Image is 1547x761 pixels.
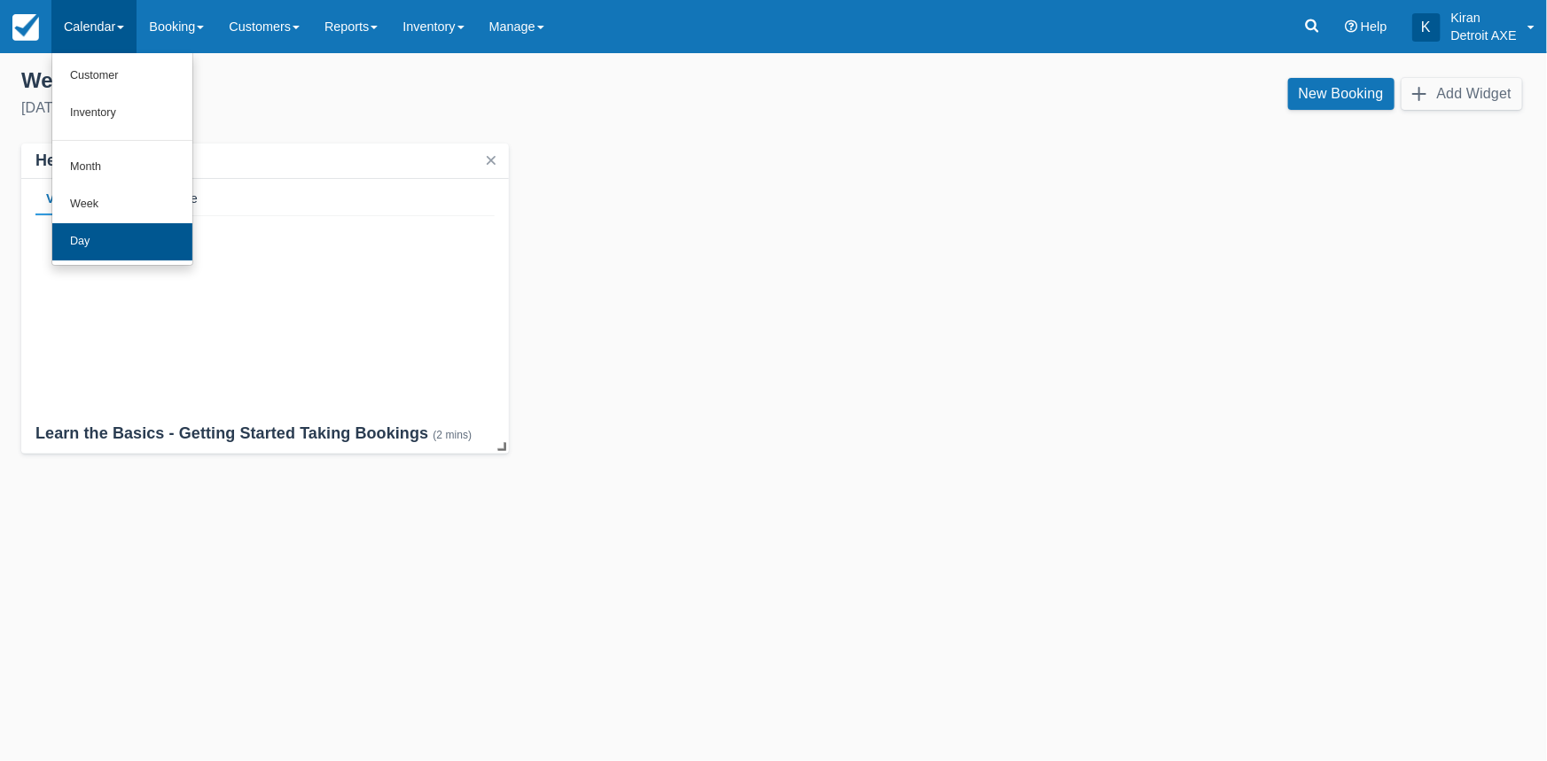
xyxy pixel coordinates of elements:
div: Video [35,179,91,216]
a: Week [52,186,192,223]
p: Detroit AXE [1451,27,1517,44]
div: Learn the Basics - Getting Started Taking Bookings [35,423,495,446]
a: Day [52,223,192,260]
ul: Calendar [51,53,193,266]
a: New Booking [1288,78,1395,110]
img: checkfront-main-nav-mini-logo.png [12,14,39,41]
div: Helpdesk [35,151,107,171]
p: Kiran [1451,9,1517,27]
div: K [1412,13,1441,42]
i: Help [1345,20,1357,33]
a: Inventory [52,95,192,132]
a: Customer [52,58,192,95]
a: Month [52,149,192,186]
div: (2 mins) [433,429,472,441]
span: Help [1361,19,1387,34]
div: [DATE] [21,97,760,119]
div: Welcome , Kiran ! [21,67,760,94]
button: Add Widget [1402,78,1522,110]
